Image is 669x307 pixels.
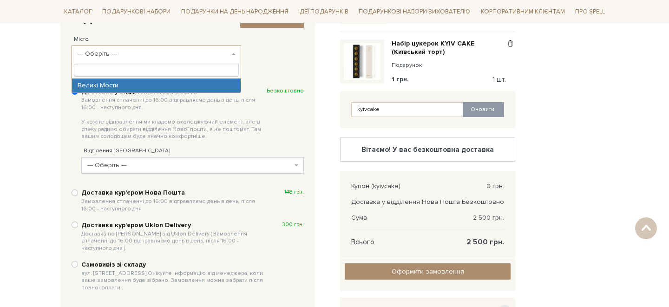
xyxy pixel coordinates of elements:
[344,43,380,80] img: Набір цукерок KYIV CAKE (Київський торт)
[282,221,304,229] span: 300 грн.
[98,5,174,19] a: Подарункові набори
[351,182,400,190] span: Купон (kyivcake)
[351,198,460,206] span: Доставка у відділення Нова Пошта
[81,189,267,212] b: Доставка кур'єром Нова Пошта
[351,102,464,117] input: Введіть код купона
[571,5,609,19] a: Про Spell
[462,198,504,206] span: Безкоштовно
[81,198,267,212] span: Замовлення сплаченні до 16:00 відправляємо день в день, після 16:00 - наступного дня
[355,4,474,20] a: Подарункові набори вихователю
[81,261,267,292] b: Самовивіз зі складу
[67,73,308,82] div: Спосіб доставки
[72,78,241,92] li: Великі Мости
[348,145,507,154] div: Вітаємо! У вас безкоштовна доставка
[394,16,427,24] span: 2 499 грн.
[84,147,170,155] label: Відділення [GEOGRAPHIC_DATA]
[351,238,374,246] span: Всього
[177,5,292,19] a: Подарунки на День народження
[392,61,505,70] small: Подарунок
[284,189,304,196] span: 148 грн.
[81,221,267,252] b: Доставка курʼєром Uklon Delivery
[78,49,230,59] span: --- Оберіть ---
[295,5,352,19] a: Ідеї подарунків
[477,4,569,20] a: Корпоративним клієнтам
[81,270,267,292] span: вул. [STREET_ADDRESS] Очікуйте інформацію від менеджера, коли ваше замовлення буде зібрано. Замов...
[81,87,267,140] b: Доставка у відділення Нова Пошта
[87,161,292,170] span: --- Оберіть ---
[81,230,267,252] span: Доставка по [PERSON_NAME] від Uklon Delivery ( Замовлення сплаченні до 16:00 відправляємо день в ...
[392,75,409,83] span: 1 грн.
[74,35,89,44] label: Місто
[246,16,298,24] span: Змінити контакти
[81,97,267,140] span: Замовлення сплаченні до 16:00 відправляємо день в день, після 16:00 - наступного дня. У кожне від...
[463,102,504,117] button: Оновити
[392,268,464,275] span: Оформити замовлення
[473,214,504,222] span: 2 500 грн.
[486,182,504,190] span: 0 грн.
[492,75,506,84] span: 1 шт.
[466,238,504,246] span: 2 500 грн.
[351,214,367,222] span: Сума
[72,46,241,62] span: --- Оберіть ---
[267,87,304,95] span: Безкоштовно
[81,157,304,174] span: --- Оберіть ---
[60,5,96,19] a: Каталог
[392,39,505,56] a: Набір цукерок KYIV CAKE (Київський торт)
